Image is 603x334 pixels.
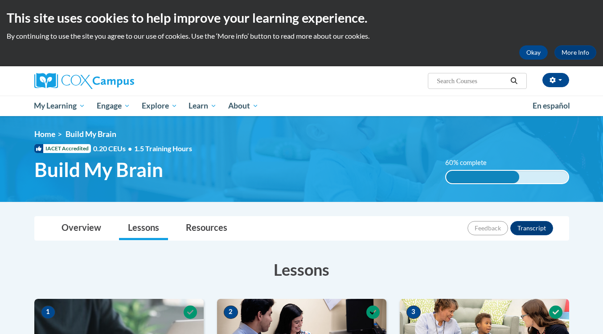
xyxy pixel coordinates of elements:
[406,306,421,319] span: 3
[527,97,576,115] a: En español
[507,76,521,86] button: Search
[445,158,496,168] label: 60% complete
[34,73,134,89] img: Cox Campus
[128,144,132,153] span: •
[34,158,163,181] span: Build My Brain
[533,101,570,110] span: En español
[53,217,110,240] a: Overview
[542,73,569,87] button: Account Settings
[34,129,55,139] a: Home
[93,144,134,153] span: 0.20 CEUs
[91,96,136,116] a: Engage
[7,9,596,27] h2: This site uses cookies to help improve your learning experience.
[446,171,519,183] div: 60% complete
[136,96,183,116] a: Explore
[34,73,204,89] a: Cox Campus
[519,45,548,60] button: Okay
[222,96,264,116] a: About
[41,306,55,319] span: 1
[468,221,508,235] button: Feedback
[29,96,91,116] a: My Learning
[119,217,168,240] a: Lessons
[189,101,217,111] span: Learn
[34,144,91,153] span: IACET Accredited
[177,217,236,240] a: Resources
[510,221,553,235] button: Transcript
[21,96,582,116] div: Main menu
[228,101,258,111] span: About
[97,101,130,111] span: Engage
[134,144,192,153] span: 1.5 Training Hours
[34,258,569,281] h3: Lessons
[34,101,85,111] span: My Learning
[554,45,596,60] a: More Info
[66,129,116,139] span: Build My Brain
[7,31,596,41] p: By continuing to use the site you agree to our use of cookies. Use the ‘More info’ button to read...
[436,76,507,86] input: Search Courses
[224,306,238,319] span: 2
[142,101,177,111] span: Explore
[183,96,222,116] a: Learn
